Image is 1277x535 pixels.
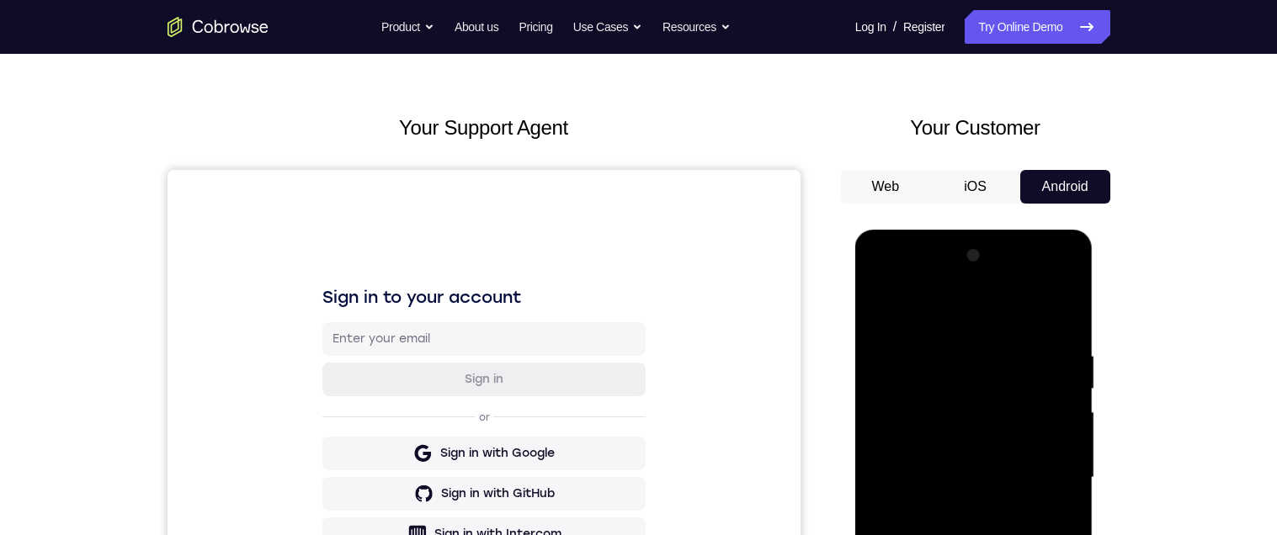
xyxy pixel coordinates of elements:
[855,10,886,44] a: Log In
[155,347,478,381] button: Sign in with Intercom
[155,307,478,341] button: Sign in with GitHub
[274,315,387,332] div: Sign in with GitHub
[455,10,498,44] a: About us
[903,10,944,44] a: Register
[168,17,269,37] a: Go to the home page
[573,10,642,44] button: Use Cases
[155,388,478,421] button: Sign in with Zendesk
[168,113,801,143] h2: Your Support Agent
[269,396,392,413] div: Sign in with Zendesk
[285,436,404,448] a: Create a new account
[930,170,1020,204] button: iOS
[519,10,552,44] a: Pricing
[267,356,394,373] div: Sign in with Intercom
[662,10,731,44] button: Resources
[381,10,434,44] button: Product
[965,10,1109,44] a: Try Online Demo
[155,435,478,448] p: Don't have an account?
[1020,170,1110,204] button: Android
[893,17,897,37] span: /
[308,241,326,254] p: or
[273,275,387,292] div: Sign in with Google
[841,170,931,204] button: Web
[841,113,1110,143] h2: Your Customer
[155,267,478,300] button: Sign in with Google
